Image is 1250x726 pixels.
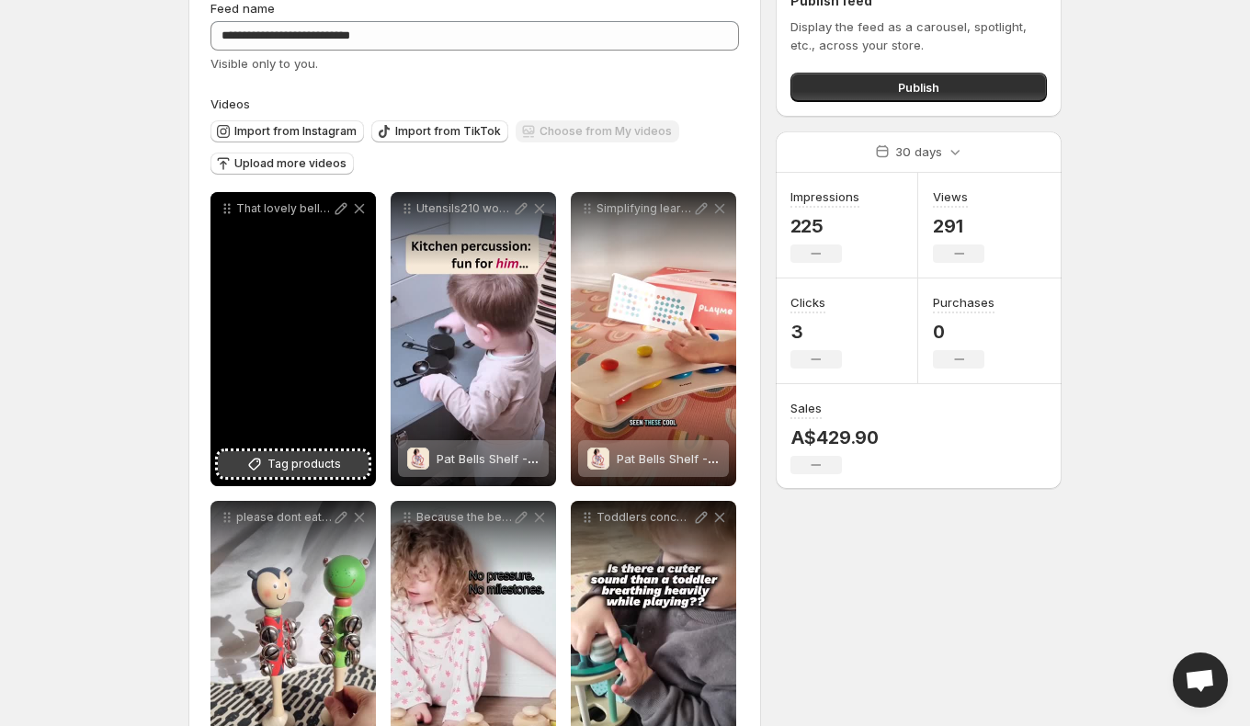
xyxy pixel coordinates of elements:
p: 291 [933,215,984,237]
p: Display the feed as a carousel, spotlight, etc., across your store. [790,17,1047,54]
div: Open chat [1173,652,1228,708]
span: Videos [210,96,250,111]
p: please dont eat - although if you did at least theyre painted in non-toxic colours These new Jing... [236,510,332,525]
p: A$429.90 [790,426,879,448]
div: Utensils210 would not recommend as an instrument Pat Bells 1010 actually sounds like music Your e... [391,192,556,486]
p: Because the beauty of music play Its not about doing it right - its about those moments where the... [416,510,512,525]
h3: Clicks [790,293,825,312]
span: Feed name [210,1,275,16]
h3: Views [933,187,968,206]
button: Upload more videos [210,153,354,175]
div: Simplifying learning to play kids music - [PERSON_NAME] Shelf additionPat Bells Shelf - 5 Piece S... [571,192,736,486]
img: Pat Bells Shelf - 5 Piece Set [407,448,429,470]
span: Tag products [267,455,341,473]
p: Toddlers concentrating during play with loud breathing is the absolute cutest sound ever toddlers... [597,510,692,525]
span: Import from TikTok [395,124,501,139]
h3: Purchases [933,293,994,312]
p: 3 [790,321,842,343]
button: Import from Instagram [210,120,364,142]
img: Pat Bells Shelf - 5 Piece Set [587,448,609,470]
span: Import from Instagram [234,124,357,139]
span: Pat Bells Shelf - 5 Piece Set [437,451,597,466]
p: 30 days [895,142,942,161]
div: That lovely bell-like tinkle sound glockenspielTag products [210,192,376,486]
span: Upload more videos [234,156,347,171]
p: That lovely bell-like tinkle sound glockenspiel [236,201,332,216]
p: Simplifying learning to play kids music - [PERSON_NAME] Shelf addition [597,201,692,216]
button: Tag products [218,451,369,477]
h3: Sales [790,399,822,417]
span: Pat Bells Shelf - 5 Piece Set [617,451,777,466]
button: Import from TikTok [371,120,508,142]
p: 0 [933,321,994,343]
button: Publish [790,73,1047,102]
span: Visible only to you. [210,56,318,71]
p: Utensils210 would not recommend as an instrument Pat Bells 1010 actually sounds like music Your e... [416,201,512,216]
span: Publish [898,78,939,96]
p: 225 [790,215,859,237]
h3: Impressions [790,187,859,206]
